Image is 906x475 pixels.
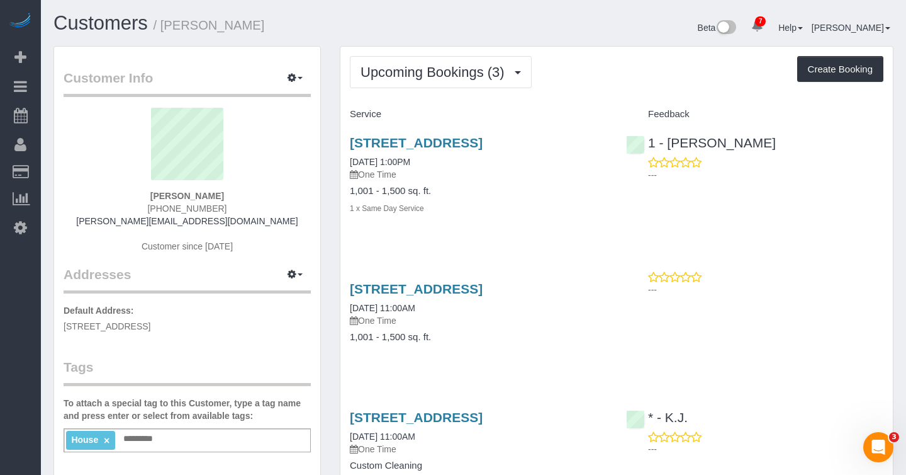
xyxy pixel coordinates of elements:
[350,303,415,313] a: [DATE] 11:00AM
[889,432,899,442] span: 3
[755,16,766,26] span: 7
[8,13,33,30] img: Automaid Logo
[150,191,224,201] strong: [PERSON_NAME]
[350,135,483,150] a: [STREET_ADDRESS]
[350,56,532,88] button: Upcoming Bookings (3)
[863,432,893,462] iframe: Intercom live chat
[71,435,98,445] span: House
[698,23,737,33] a: Beta
[797,56,883,83] button: Create Booking
[745,13,769,40] a: 7
[64,397,311,422] label: To attach a special tag to this Customer, type a tag name and press enter or select from availabl...
[648,443,883,455] p: ---
[64,321,150,331] span: [STREET_ADDRESS]
[715,20,736,37] img: New interface
[350,204,424,213] small: 1 x Same Day Service
[350,332,607,343] h4: 1,001 - 1,500 sq. ft.
[350,109,607,120] h4: Service
[154,18,265,32] small: / [PERSON_NAME]
[350,282,483,296] a: [STREET_ADDRESS]
[76,216,298,226] a: [PERSON_NAME][EMAIL_ADDRESS][DOMAIN_NAME]
[147,203,226,214] span: [PHONE_NUMBER]
[350,314,607,327] p: One Time
[648,283,883,296] p: ---
[64,304,134,317] label: Default Address:
[626,109,883,120] h4: Feedback
[64,358,311,386] legend: Tags
[350,461,607,471] h4: Custom Cleaning
[648,169,883,181] p: ---
[350,443,607,455] p: One Time
[626,410,688,425] a: * - K.J.
[64,69,311,97] legend: Customer Info
[350,410,483,425] a: [STREET_ADDRESS]
[350,168,607,181] p: One Time
[778,23,803,33] a: Help
[626,135,776,150] a: 1 - [PERSON_NAME]
[104,435,109,446] a: ×
[361,64,511,80] span: Upcoming Bookings (3)
[142,241,233,251] span: Customer since [DATE]
[812,23,890,33] a: [PERSON_NAME]
[350,432,415,442] a: [DATE] 11:00AM
[350,186,607,197] h4: 1,001 - 1,500 sq. ft.
[350,157,410,167] a: [DATE] 1:00PM
[53,12,148,34] a: Customers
